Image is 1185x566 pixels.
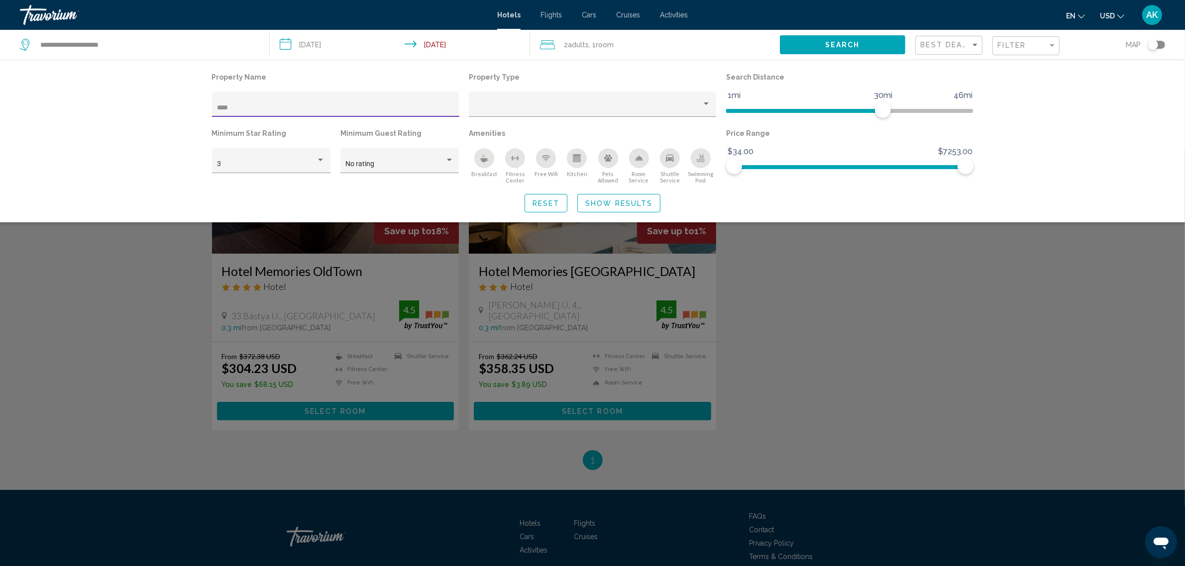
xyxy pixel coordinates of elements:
[872,88,894,103] span: 30mi
[726,126,973,140] p: Price Range
[561,148,592,184] button: Kitchen
[217,160,221,168] span: 3
[624,171,654,184] span: Room Service
[577,194,660,212] button: Show Results
[585,199,652,207] span: Show Results
[937,144,974,159] span: $7253.00
[497,11,521,19] a: Hotels
[952,88,974,103] span: 46mi
[582,11,596,19] a: Cars
[1066,12,1076,20] span: en
[685,148,716,184] button: Swimming Pool
[654,148,685,184] button: Shuttle Service
[469,148,500,184] button: Breakfast
[998,41,1026,49] span: Filter
[660,11,688,19] a: Activities
[592,148,623,184] button: Pets Allowed
[654,171,685,184] span: Shuttle Service
[589,38,614,52] span: , 1
[207,70,978,184] div: Hotel Filters
[469,126,716,140] p: Amenities
[825,41,860,49] span: Search
[1100,8,1124,23] button: Change currency
[1100,12,1115,20] span: USD
[212,126,330,140] p: Minimum Star Rating
[471,171,497,177] span: Breakfast
[726,70,973,84] p: Search Distance
[469,70,716,84] p: Property Type
[624,148,654,184] button: Room Service
[567,171,587,177] span: Kitchen
[1126,38,1141,52] span: Map
[1145,526,1177,558] iframe: Button to launch messaging window
[500,171,531,184] span: Fitness Center
[992,36,1060,56] button: Filter
[1141,40,1165,49] button: Toggle map
[726,144,755,159] span: $34.00
[340,126,459,140] p: Minimum Guest Rating
[568,41,589,49] span: Adults
[345,160,374,168] span: No rating
[530,30,780,60] button: Travelers: 2 adults, 0 children
[474,104,711,112] mat-select: Property type
[540,11,562,19] a: Flights
[780,35,905,54] button: Search
[1066,8,1085,23] button: Change language
[533,199,560,207] span: Reset
[726,88,742,103] span: 1mi
[1139,4,1165,25] button: User Menu
[270,30,530,60] button: Check-in date: Jan 6, 2026 Check-out date: Jan 8, 2026
[596,41,614,49] span: Room
[921,41,979,50] mat-select: Sort by
[535,171,558,177] span: Free Wifi
[531,148,561,184] button: Free Wifi
[1147,10,1158,20] span: AK
[616,11,640,19] a: Cruises
[20,5,487,25] a: Travorium
[685,171,716,184] span: Swimming Pool
[500,148,531,184] button: Fitness Center
[212,70,459,84] p: Property Name
[592,171,623,184] span: Pets Allowed
[525,194,568,212] button: Reset
[564,38,589,52] span: 2
[921,41,973,49] span: Best Deals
